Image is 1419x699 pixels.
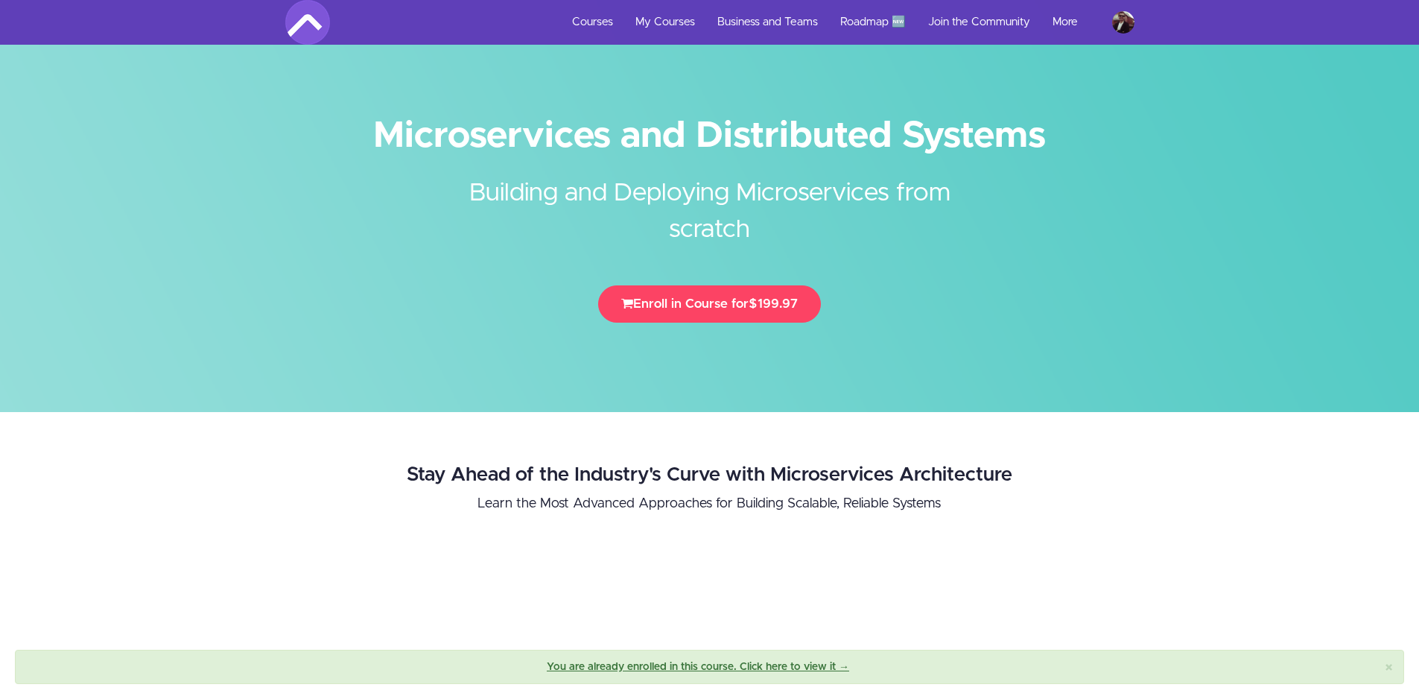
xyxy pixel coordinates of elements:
button: Close [1385,660,1393,676]
h2: Stay Ahead of the Industry's Curve with Microservices Architecture [240,464,1178,486]
button: Enroll in Course for$199.97 [598,285,821,323]
p: Learn the Most Advanced Approaches for Building Scalable, Reliable Systems [240,493,1178,514]
img: franzlocarno@gmail.com [1112,11,1134,34]
span: × [1385,660,1393,676]
a: You are already enrolled in this course. Click here to view it → [547,662,849,672]
span: $199.97 [749,297,798,310]
h2: Building and Deploying Microservices from scratch [431,153,989,248]
h1: Microservices and Distributed Systems [285,119,1134,153]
